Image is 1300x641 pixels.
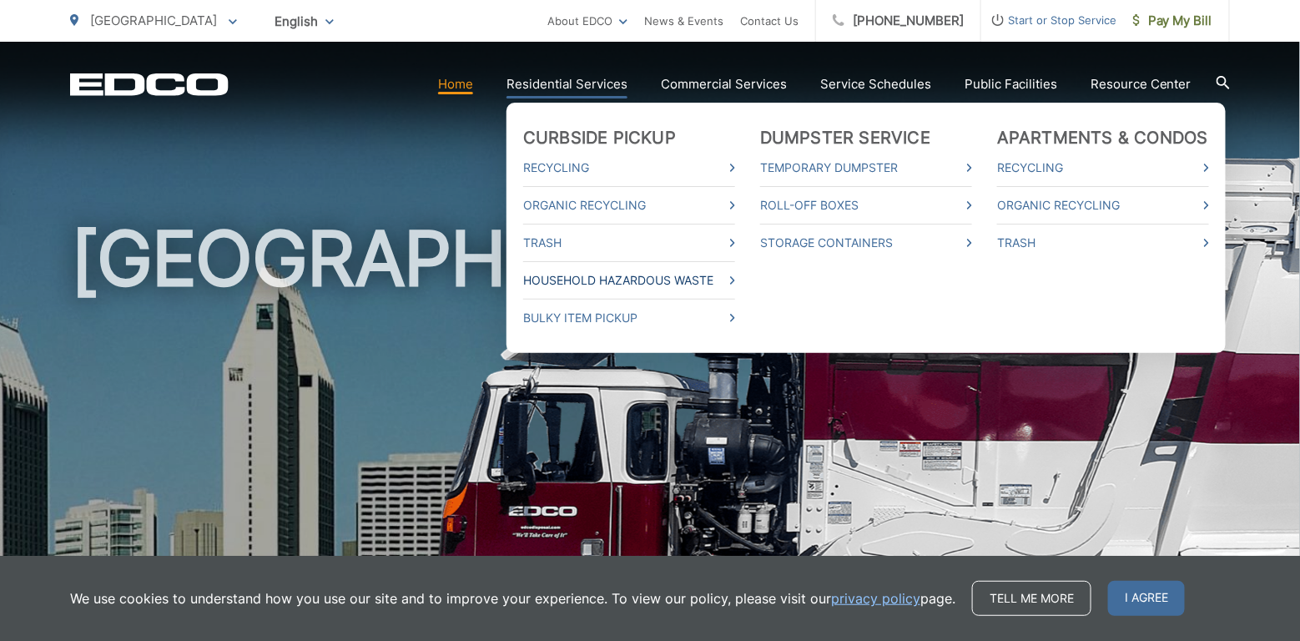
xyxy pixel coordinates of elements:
[523,195,735,215] a: Organic Recycling
[523,128,676,148] a: Curbside Pickup
[1091,74,1192,94] a: Resource Center
[90,13,217,28] span: [GEOGRAPHIC_DATA]
[760,195,972,215] a: Roll-Off Boxes
[523,308,735,328] a: Bulky Item Pickup
[523,270,735,290] a: Household Hazardous Waste
[965,74,1057,94] a: Public Facilities
[972,581,1091,616] a: Tell me more
[1133,11,1212,31] span: Pay My Bill
[661,74,787,94] a: Commercial Services
[644,11,723,31] a: News & Events
[997,128,1208,148] a: Apartments & Condos
[760,158,972,178] a: Temporary Dumpster
[438,74,473,94] a: Home
[547,11,627,31] a: About EDCO
[760,128,930,148] a: Dumpster Service
[760,233,972,253] a: Storage Containers
[262,7,346,36] span: English
[523,158,735,178] a: Recycling
[820,74,931,94] a: Service Schedules
[831,588,920,608] a: privacy policy
[70,73,229,96] a: EDCD logo. Return to the homepage.
[70,588,955,608] p: We use cookies to understand how you use our site and to improve your experience. To view our pol...
[740,11,799,31] a: Contact Us
[523,233,735,253] a: Trash
[506,74,627,94] a: Residential Services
